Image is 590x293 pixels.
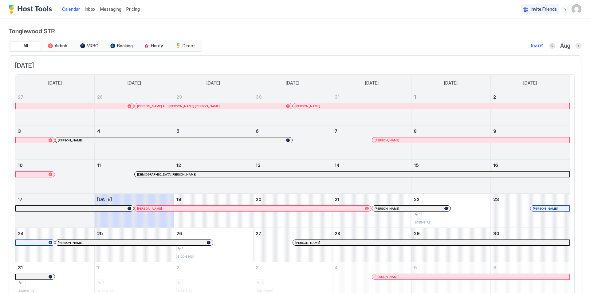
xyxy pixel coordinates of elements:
[95,91,174,103] a: July 28, 2025
[414,231,420,236] span: 29
[18,265,23,270] span: 31
[256,197,262,202] span: 20
[151,43,163,49] span: Houfy
[414,265,417,270] span: 5
[95,91,174,125] td: July 28, 2025
[9,26,581,35] span: Tanglewood STR
[137,172,196,176] span: [DEMOGRAPHIC_DATA][PERSON_NAME]
[415,220,430,224] span: $155-$172
[176,163,181,168] span: 12
[411,125,491,160] td: August 8, 2025
[15,91,94,103] a: July 27, 2025
[174,91,253,125] td: July 29, 2025
[253,160,332,194] td: August 13, 2025
[444,80,458,86] span: [DATE]
[256,265,259,270] span: 3
[253,228,332,262] td: August 27, 2025
[85,6,95,12] a: Inbox
[58,138,290,142] div: [PERSON_NAME]
[253,194,332,205] a: August 20, 2025
[97,197,112,202] span: [DATE]
[256,129,259,134] span: 6
[97,129,100,134] span: 4
[97,94,103,100] span: 28
[137,104,220,108] span: [PERSON_NAME] And [PERSON_NAME] [PERSON_NAME]
[23,280,25,284] span: 1
[490,160,570,194] td: August 16, 2025
[414,197,419,202] span: 22
[531,43,543,49] div: [DATE]
[332,91,411,103] a: July 31, 2025
[375,138,567,142] div: [PERSON_NAME]
[15,228,94,239] a: August 24, 2025
[359,75,385,91] a: Thursday
[549,43,555,49] button: Previous month
[15,160,94,171] a: August 10, 2025
[100,6,121,12] a: Messaging
[332,125,411,137] a: August 7, 2025
[332,194,411,228] td: August 21, 2025
[332,160,411,194] td: August 14, 2025
[523,80,537,86] span: [DATE]
[280,75,305,91] a: Wednesday
[256,163,261,168] span: 13
[490,91,570,125] td: August 2, 2025
[411,160,490,171] a: August 15, 2025
[95,125,174,137] a: August 4, 2025
[253,160,332,171] a: August 13, 2025
[19,289,34,293] span: $129-$143
[533,207,567,211] div: [PERSON_NAME]
[335,197,339,202] span: 21
[23,43,28,49] span: All
[256,231,261,236] span: 27
[42,42,73,50] button: Airbnb
[15,194,95,228] td: August 17, 2025
[97,265,99,270] span: 1
[414,129,417,134] span: 8
[18,129,21,134] span: 3
[411,262,490,273] a: September 5, 2025
[253,262,332,273] a: September 3, 2025
[560,42,570,49] span: Aug
[176,265,179,270] span: 2
[332,160,411,171] a: August 14, 2025
[95,125,174,160] td: August 4, 2025
[176,231,182,236] span: 26
[411,91,491,125] td: August 1, 2025
[55,43,67,49] span: Airbnb
[128,80,141,86] span: [DATE]
[10,42,41,50] button: All
[170,42,201,50] button: Direct
[335,231,340,236] span: 28
[295,104,567,108] div: [PERSON_NAME]
[375,138,399,142] span: [PERSON_NAME]
[95,194,174,205] a: August 18, 2025
[493,265,496,270] span: 6
[18,94,23,100] span: 27
[97,231,103,236] span: 25
[121,75,147,91] a: Monday
[286,80,299,86] span: [DATE]
[177,255,193,259] span: $129-$143
[531,6,557,12] span: Invite Friends
[491,194,570,205] a: August 23, 2025
[335,129,337,134] span: 7
[174,194,253,228] td: August 19, 2025
[15,91,95,125] td: July 27, 2025
[335,94,340,100] span: 31
[74,42,105,50] button: VRBO
[176,94,182,100] span: 29
[200,75,226,91] a: Tuesday
[95,160,174,194] td: August 11, 2025
[491,91,570,103] a: August 2, 2025
[137,104,290,108] div: [PERSON_NAME] And [PERSON_NAME] [PERSON_NAME]
[375,275,567,279] div: [PERSON_NAME]
[332,228,411,262] td: August 28, 2025
[490,228,570,262] td: August 30, 2025
[6,272,21,287] iframe: Intercom live chat
[491,262,570,273] a: September 6, 2025
[174,125,253,137] a: August 5, 2025
[253,91,332,103] a: July 30, 2025
[174,194,253,205] a: August 19, 2025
